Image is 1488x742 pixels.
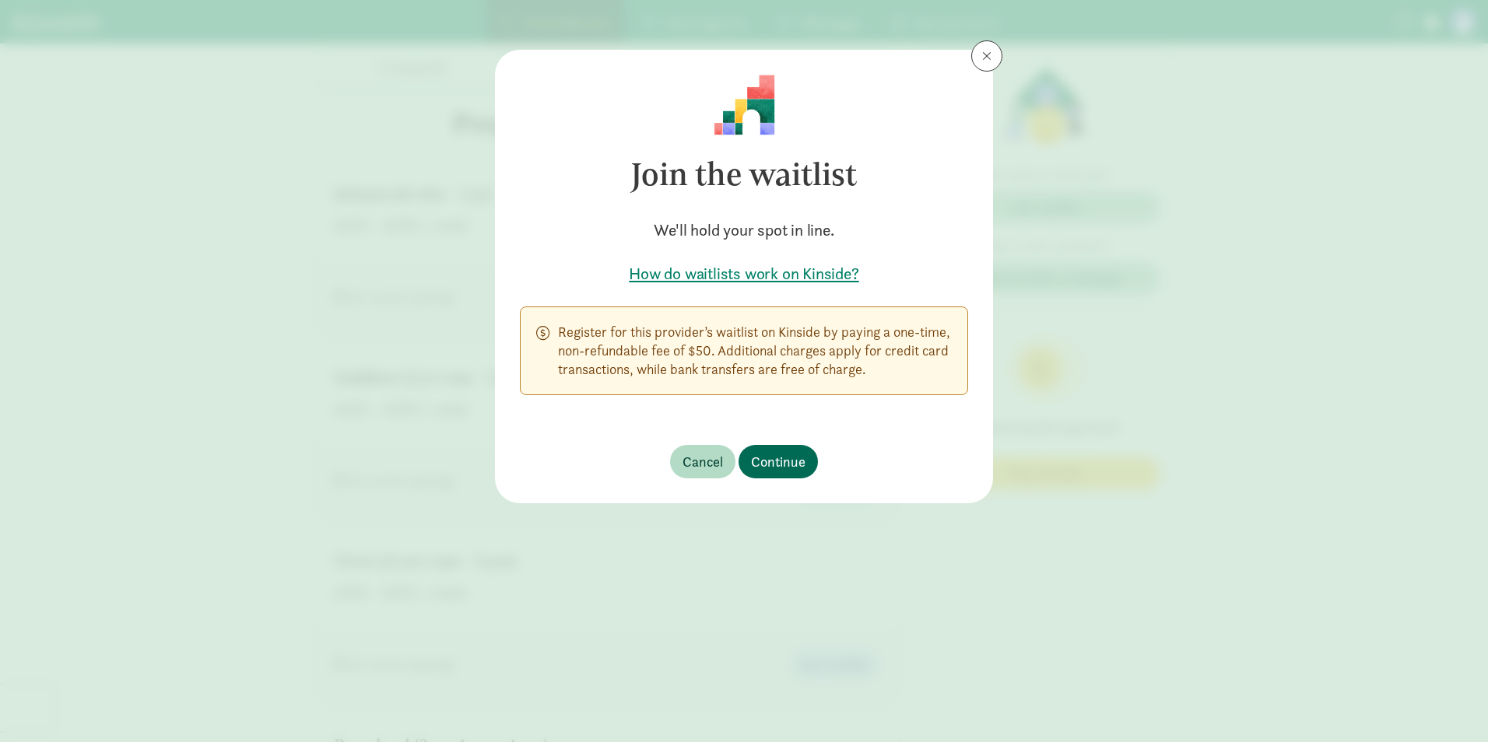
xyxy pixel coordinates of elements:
h3: Join the waitlist [520,135,968,213]
span: Continue [751,451,805,472]
button: Continue [739,445,818,478]
button: Cancel [670,445,735,478]
p: Register for this provider’s waitlist on Kinside by paying a one-time, non-refundable fee of $50.... [558,323,952,379]
span: Cancel [683,451,723,472]
a: How do waitlists work on Kinside? [520,263,968,285]
h5: We'll hold your spot in line. [520,219,968,241]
